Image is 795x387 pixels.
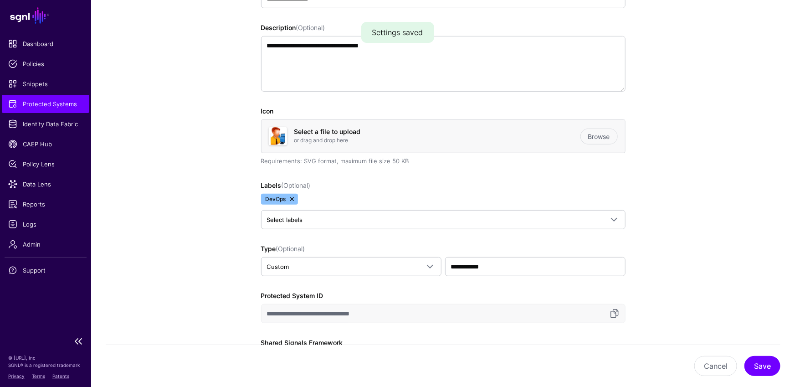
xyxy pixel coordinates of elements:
label: Type [261,244,305,253]
a: Patents [52,373,69,379]
div: Requirements: SVG format, maximum file size 50 KB [261,157,626,166]
label: Shared Signals Framework [261,338,343,347]
span: Policy Lens [8,160,83,169]
p: or drag and drop here [294,136,580,144]
span: Reports [8,200,83,209]
span: DevOps [261,194,298,205]
span: (Optional) [276,245,305,253]
a: SGNL [5,5,86,26]
span: (Optional) [296,24,325,31]
a: Terms [32,373,45,379]
a: Protected Systems [2,95,89,113]
span: Dashboard [8,39,83,48]
label: Protected System ID [261,291,323,300]
span: Policies [8,59,83,68]
a: Snippets [2,75,89,93]
span: Select labels [267,216,303,223]
a: Logs [2,215,89,233]
h4: Select a file to upload [294,128,580,136]
span: Logs [8,220,83,229]
span: Identity Data Fabric [8,119,83,129]
a: Privacy [8,373,25,379]
a: Reports [2,195,89,213]
span: (Optional) [282,181,311,189]
a: CAEP Hub [2,135,89,153]
a: Policy Lens [2,155,89,173]
span: Custom [267,263,289,270]
span: CAEP Hub [8,139,83,149]
a: Data Lens [2,175,89,193]
span: Data Lens [8,180,83,189]
span: Snippets [8,79,83,88]
p: SGNL® is a registered trademark [8,361,83,369]
span: Admin [8,240,83,249]
p: © [URL], Inc [8,354,83,361]
label: Labels [261,181,311,190]
span: Support [8,266,83,275]
a: Identity Data Fabric [2,115,89,133]
a: Dashboard [2,35,89,53]
button: Cancel [694,356,737,376]
span: Protected Systems [8,99,83,108]
a: Policies [2,55,89,73]
a: Admin [2,235,89,253]
label: Description [261,23,325,32]
label: Icon [261,106,274,116]
div: Settings saved [361,22,434,43]
img: svg+xml;base64,PHN2ZyB3aWR0aD0iOTgiIGhlaWdodD0iMTIyIiB2aWV3Qm94PSIwIDAgOTggMTIyIiBmaWxsPSJub25lIi... [269,127,287,145]
a: Browse [580,129,618,144]
button: Save [744,356,780,376]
